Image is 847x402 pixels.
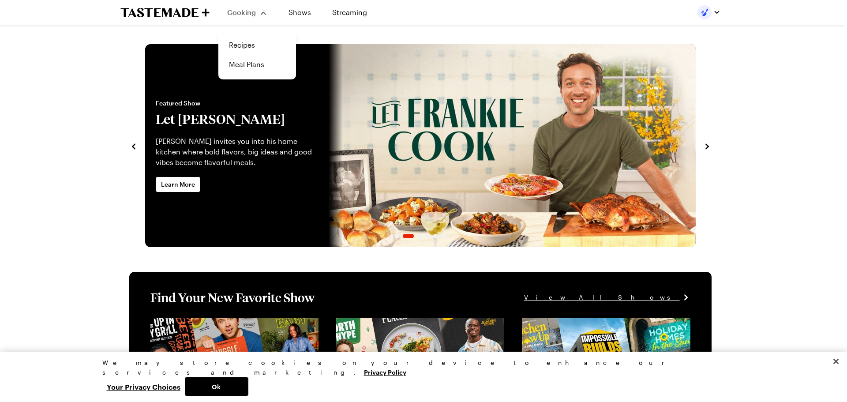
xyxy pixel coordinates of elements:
a: Meal Plans [224,55,291,74]
a: Recipes [224,35,291,55]
a: More information about your privacy, opens in a new tab [364,368,406,376]
button: Ok [185,377,248,396]
div: We may store cookies on your device to enhance our services and marketing. [102,358,738,377]
span: Cooking [227,8,256,16]
button: Close [826,352,846,371]
div: Privacy [102,358,738,396]
button: Your Privacy Choices [102,377,185,396]
div: Cooking [218,30,296,79]
button: Cooking [227,2,267,23]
